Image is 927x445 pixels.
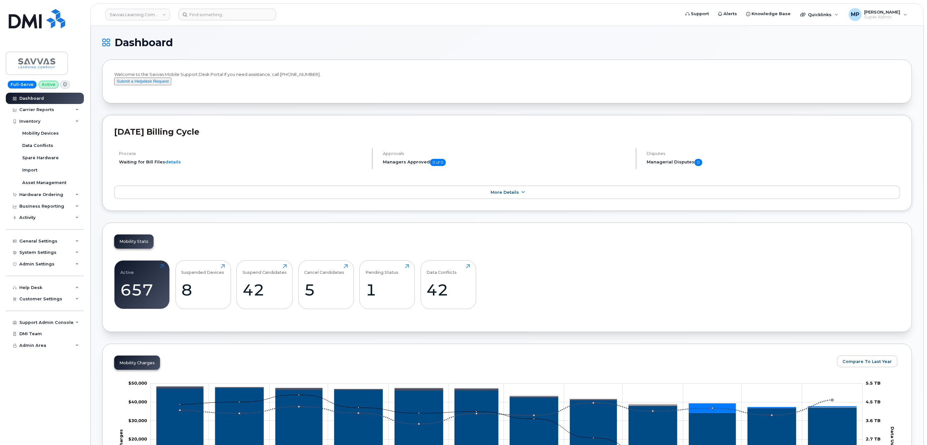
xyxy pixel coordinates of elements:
[120,264,164,305] a: Active657
[694,159,702,166] span: 0
[365,280,409,299] div: 1
[114,127,900,137] h2: [DATE] Billing Cycle
[647,151,900,156] h4: Disputes
[181,264,225,305] a: Suspended Devices8
[837,356,897,367] button: Compare To Last Year
[304,264,348,305] a: Cancel Candidates5
[115,38,173,47] span: Dashboard
[365,264,409,305] a: Pending Status1
[430,159,446,166] span: 0 of 0
[491,190,519,195] span: More Details
[128,436,147,441] tspan: $20,000
[165,159,181,164] a: details
[114,78,171,86] button: Submit a Helpdesk Request
[842,358,892,365] span: Compare To Last Year
[899,417,922,440] iframe: Messenger Launcher
[156,387,856,413] g: Cancellation
[128,436,147,441] g: $0
[114,71,900,91] div: Welcome to the Savvas Mobile Support Desk Portal If you need assistance, call [PHONE_NUMBER].
[426,280,470,299] div: 42
[866,436,881,441] tspan: 2.7 TB
[866,380,881,386] tspan: 5.5 TB
[243,264,287,275] div: Suspend Candidates
[426,264,457,275] div: Data Conflicts
[243,280,287,299] div: 42
[128,418,147,423] g: $0
[128,399,147,404] tspan: $40,000
[181,264,224,275] div: Suspended Devices
[128,380,147,386] tspan: $50,000
[866,399,881,404] tspan: 4.5 TB
[119,151,366,156] h4: Process
[128,399,147,404] g: $0
[114,78,171,84] a: Submit a Helpdesk Request
[128,380,147,386] g: $0
[120,264,134,275] div: Active
[383,159,630,166] h5: Managers Approved
[304,280,348,299] div: 5
[426,264,470,305] a: Data Conflicts42
[304,264,344,275] div: Cancel Candidates
[128,418,147,423] tspan: $30,000
[647,159,900,166] h5: Managerial Disputes
[866,418,881,423] tspan: 3.6 TB
[181,280,225,299] div: 8
[365,264,398,275] div: Pending Status
[243,264,287,305] a: Suspend Candidates42
[383,151,630,156] h4: Approvals
[120,280,164,299] div: 657
[119,159,366,165] li: Waiting for Bill Files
